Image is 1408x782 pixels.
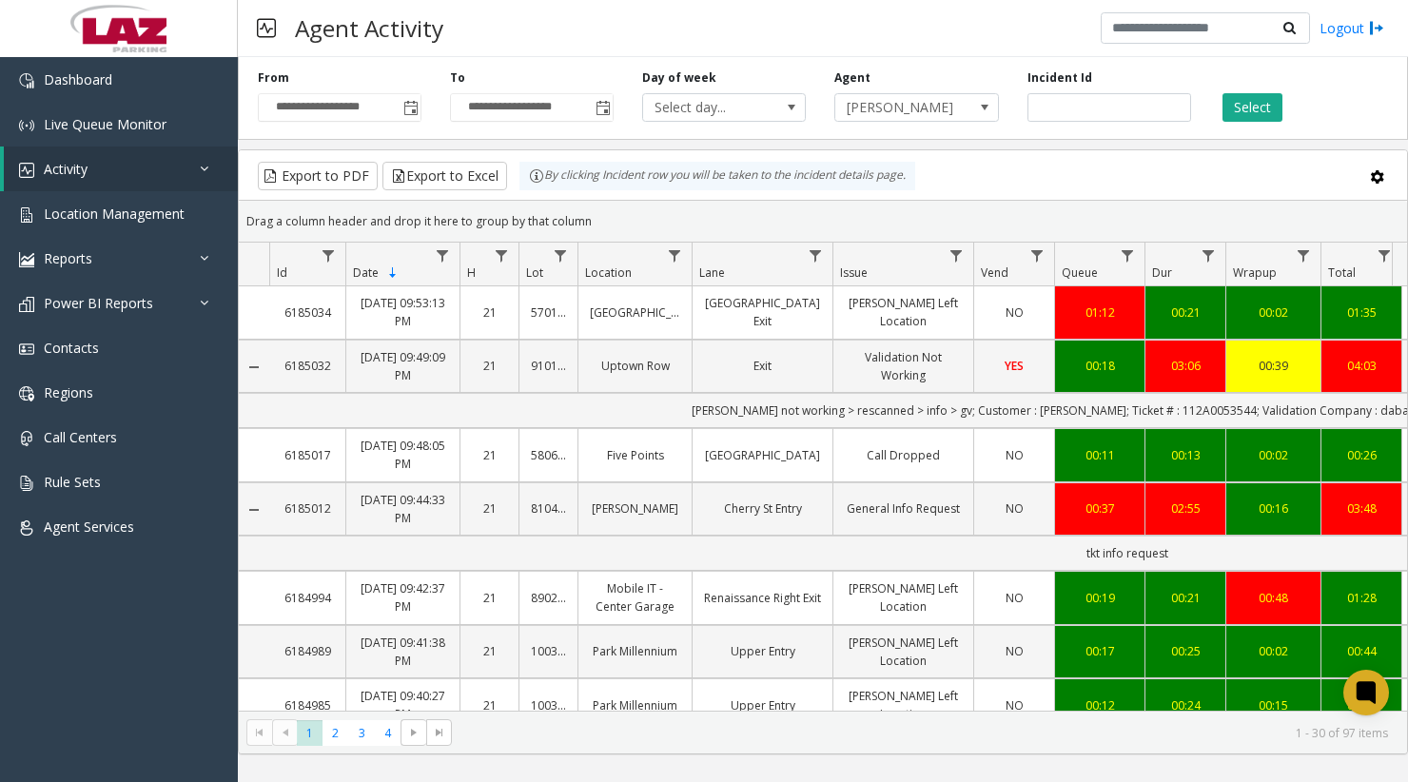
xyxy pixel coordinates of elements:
img: 'icon' [19,297,34,312]
a: NO [986,696,1043,714]
span: NO [1006,643,1024,659]
a: 6185012 [281,499,334,518]
a: [DATE] 09:42:37 PM [358,579,448,616]
span: Agent Services [44,518,134,536]
a: [PERSON_NAME] Left Location [845,687,962,723]
img: logout [1369,18,1384,38]
a: 21 [472,696,507,714]
div: 00:25 [1157,642,1214,660]
span: NO [1006,590,1024,606]
a: 00:17 [1066,642,1133,660]
a: 00:39 [1238,357,1309,375]
span: Dur [1152,264,1172,281]
a: Lot Filter Menu [548,243,574,268]
a: [DATE] 09:48:05 PM [358,437,448,473]
a: 21 [472,499,507,518]
a: 03:48 [1333,499,1390,518]
a: 00:48 [1238,589,1309,607]
span: Live Queue Monitor [44,115,166,133]
span: Call Centers [44,428,117,446]
span: NO [1006,304,1024,321]
div: 00:02 [1238,446,1309,464]
a: [PERSON_NAME] Left Location [845,634,962,670]
a: 00:11 [1066,446,1133,464]
span: Vend [981,264,1008,281]
img: 'icon' [19,431,34,446]
a: Id Filter Menu [316,243,342,268]
a: 01:35 [1333,303,1390,322]
a: [GEOGRAPHIC_DATA] [590,303,680,322]
a: Date Filter Menu [430,243,456,268]
span: Go to the next page [401,719,426,746]
a: 810436 [531,499,566,518]
span: Power BI Reports [44,294,153,312]
span: Page 3 [349,720,375,746]
a: 00:15 [1238,696,1309,714]
img: 'icon' [19,118,34,133]
div: 00:19 [1066,589,1133,607]
img: infoIcon.svg [529,168,544,184]
a: NO [986,589,1043,607]
a: Issue Filter Menu [944,243,969,268]
h3: Agent Activity [285,5,453,51]
span: Issue [840,264,868,281]
a: 00:12 [1066,696,1133,714]
a: 6184994 [281,589,334,607]
span: Regions [44,383,93,401]
span: Wrapup [1233,264,1277,281]
div: 00:21 [1157,303,1214,322]
a: [PERSON_NAME] Left Location [845,579,962,616]
span: Contacts [44,339,99,357]
a: Renaissance Right Exit [704,589,821,607]
a: 570112 [531,303,566,322]
a: 910129 [531,357,566,375]
img: 'icon' [19,342,34,357]
a: 00:02 [1238,303,1309,322]
a: 00:21 [1157,589,1214,607]
a: 21 [472,589,507,607]
div: 00:26 [1333,446,1390,464]
span: Go to the last page [432,725,447,740]
span: Location [585,264,632,281]
a: Activity [4,147,238,191]
a: 6184985 [281,696,334,714]
a: 00:51 [1333,696,1390,714]
a: 04:03 [1333,357,1390,375]
span: Select day... [643,94,772,121]
span: NO [1006,500,1024,517]
a: 890201 [531,589,566,607]
span: Lane [699,264,725,281]
a: 21 [472,642,507,660]
button: Select [1222,93,1282,122]
a: H Filter Menu [489,243,515,268]
a: Cherry St Entry [704,499,821,518]
a: 00:37 [1066,499,1133,518]
a: Park Millennium [590,696,680,714]
span: Toggle popup [400,94,420,121]
span: Page 1 [297,720,323,746]
a: Lane Filter Menu [803,243,829,268]
span: Activity [44,160,88,178]
a: Park Millennium [590,642,680,660]
a: Upper Entry [704,642,821,660]
a: 6185032 [281,357,334,375]
div: Data table [239,243,1407,711]
a: Location Filter Menu [662,243,688,268]
a: Five Points [590,446,680,464]
span: Toggle popup [592,94,613,121]
a: [DATE] 09:40:27 PM [358,687,448,723]
a: [PERSON_NAME] Left Location [845,294,962,330]
span: [PERSON_NAME] [835,94,965,121]
a: 21 [472,357,507,375]
span: Total [1328,264,1356,281]
span: Page 4 [375,720,401,746]
img: pageIcon [257,5,276,51]
a: 01:28 [1333,589,1390,607]
a: 00:18 [1066,357,1133,375]
a: NO [986,499,1043,518]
